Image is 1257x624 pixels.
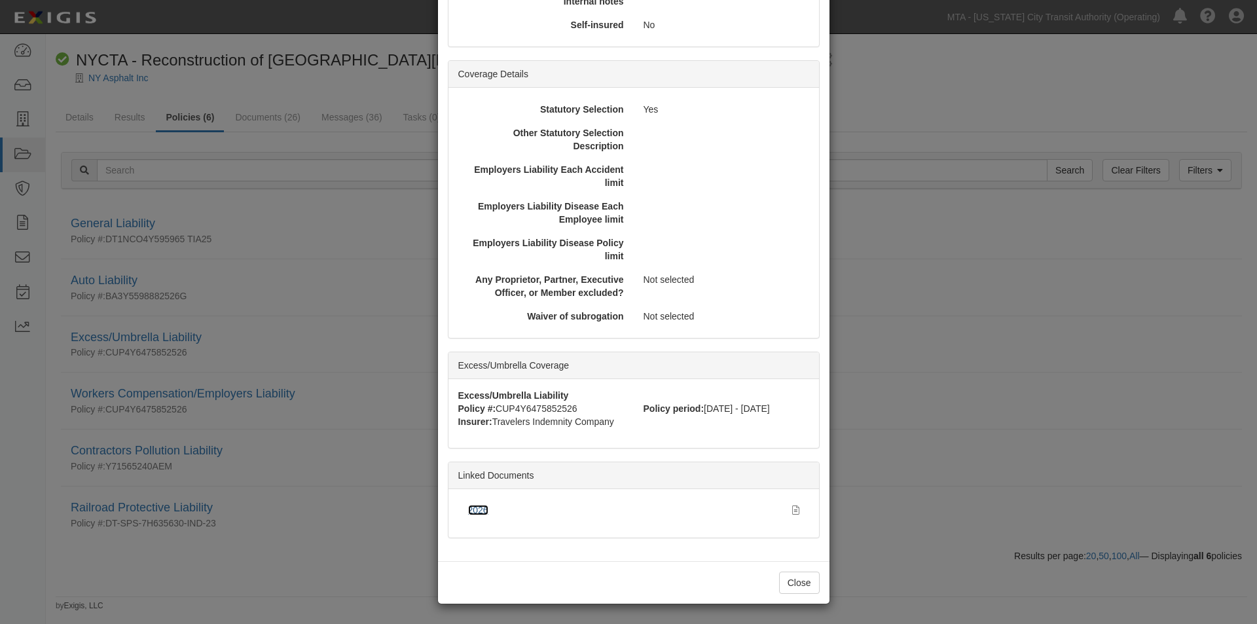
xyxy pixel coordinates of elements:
[448,462,819,489] div: Linked Documents
[644,403,704,414] strong: Policy period:
[448,415,819,428] div: Travelers Indemnity Company
[779,572,820,594] button: Close
[454,126,634,153] div: Other Statutory Selection Description
[634,310,814,323] div: Not selected
[448,402,634,415] div: CUP4Y6475852526
[454,103,634,116] div: Statutory Selection
[458,416,492,427] strong: Insurer:
[458,390,569,401] strong: Excess/Umbrella Liability
[454,163,634,189] div: Employers Liability Each Accident limit
[454,200,634,226] div: Employers Liability Disease Each Employee limit
[454,273,634,299] div: Any Proprietor, Partner, Executive Officer, or Member excluded?
[448,61,819,88] div: Coverage Details
[468,505,488,515] a: 2026
[634,103,814,116] div: Yes
[454,310,634,323] div: Waiver of subrogation
[448,352,819,379] div: Excess/Umbrella Coverage
[634,273,814,286] div: Not selected
[454,236,634,263] div: Employers Liability Disease Policy limit
[458,403,496,414] strong: Policy #:
[468,504,782,517] div: 2026
[634,402,819,415] div: [DATE] - [DATE]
